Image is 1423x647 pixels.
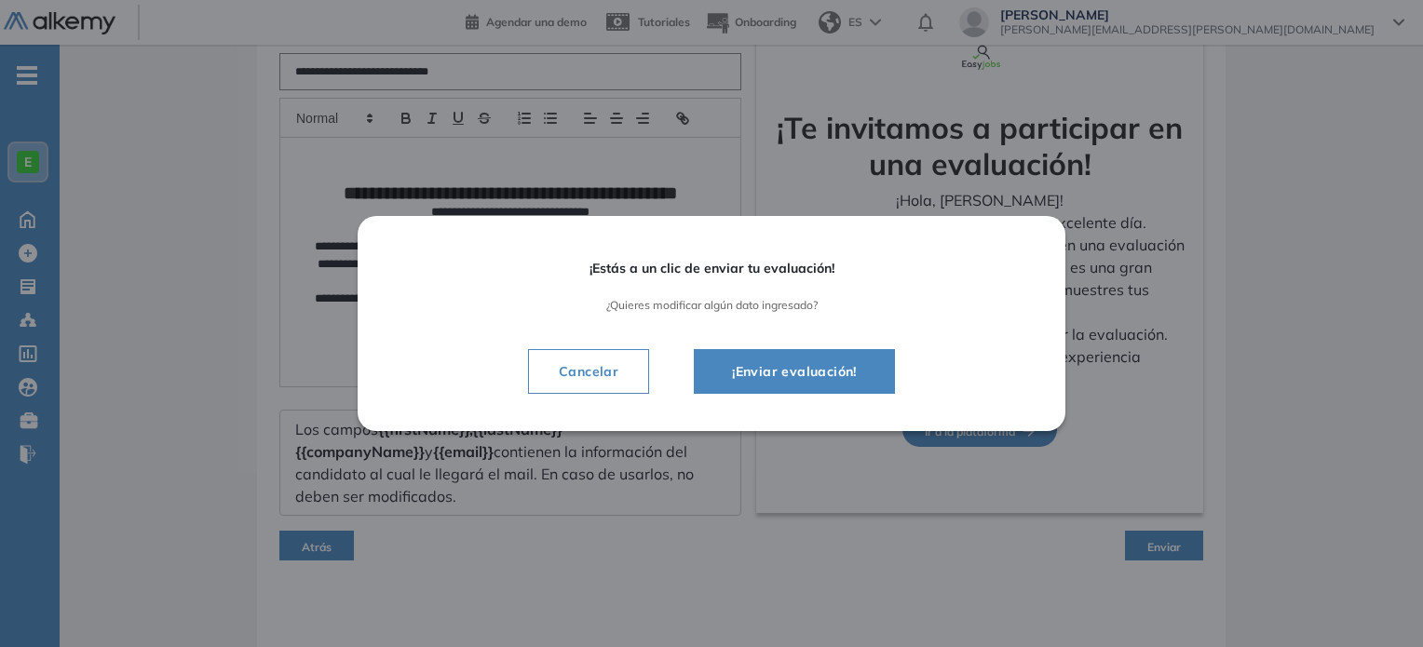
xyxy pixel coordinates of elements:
button: Cancelar [528,349,649,394]
button: ¡Enviar evaluación! [694,349,895,394]
span: ¡Enviar evaluación! [717,360,872,383]
span: ¡Estás a un clic de enviar tu evaluación! [410,261,1013,276]
span: ¿Quieres modificar algún dato ingresado? [410,299,1013,312]
span: Cancelar [544,360,633,383]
